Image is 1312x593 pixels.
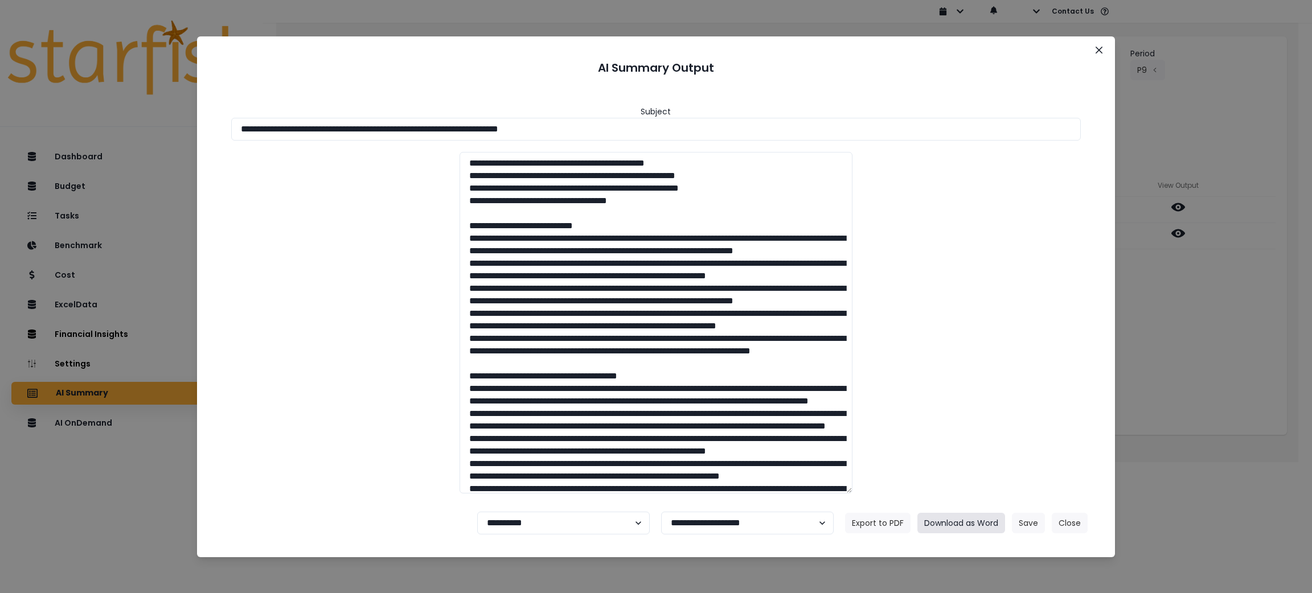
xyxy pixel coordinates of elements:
header: AI Summary Output [211,50,1102,85]
button: Close [1052,513,1088,533]
header: Subject [641,106,671,118]
button: Close [1090,41,1108,59]
button: Export to PDF [845,513,911,533]
button: Download as Word [917,513,1005,533]
button: Save [1012,513,1045,533]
